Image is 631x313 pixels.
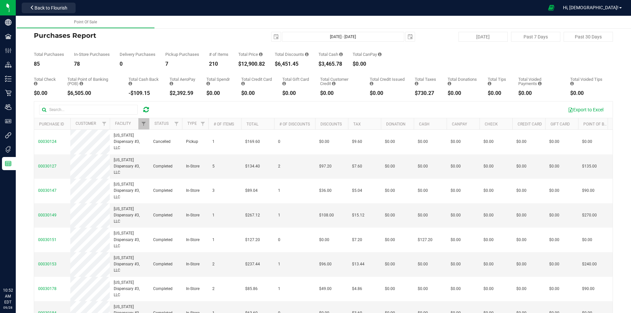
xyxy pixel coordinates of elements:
[319,286,332,292] span: $49.00
[114,181,145,200] span: [US_STATE] Dispensary #3, LLC
[419,122,430,126] a: Cash
[353,61,382,67] div: $0.00
[353,122,361,126] a: Tax
[549,139,559,145] span: $0.00
[245,237,260,243] span: $127.20
[212,139,215,145] span: 1
[278,286,280,292] span: 1
[352,261,364,267] span: $13.44
[74,20,97,24] span: Point Of Sale
[129,91,160,96] div: -$109.15
[564,104,608,115] button: Export to Excel
[209,52,228,56] div: # of Items
[241,81,245,86] i: Sum of the successful, non-voided credit card payment transactions for all purchases in the date ...
[209,61,228,67] div: 210
[238,52,265,56] div: Total Price
[154,121,169,126] a: Status
[320,77,360,86] div: Total Customer Credit
[386,122,406,126] a: Donation
[246,122,258,126] a: Total
[406,32,415,41] span: select
[238,61,265,67] div: $12,900.82
[448,91,478,96] div: $0.00
[153,212,173,218] span: Completed
[34,81,37,86] i: Sum of the successful, non-voided check payment transactions for all purchases in the date range.
[319,237,329,243] span: $0.00
[332,81,336,86] i: Sum of the successful, non-voided payments using account credit for all purchases in the date range.
[5,61,12,68] inline-svg: Distribution
[544,1,559,14] span: Open Ecommerce Menu
[511,32,560,42] button: Past 7 Days
[570,77,603,86] div: Total Voided Tips
[278,261,280,267] span: 1
[582,237,592,243] span: $0.00
[582,286,595,292] span: $90.00
[458,32,508,42] button: [DATE]
[245,212,260,218] span: $267.12
[319,163,332,169] span: $97.20
[415,81,418,86] i: Sum of the total taxes for all purchases in the date range.
[114,279,145,299] span: [US_STATE] Dispensary #3, LLC
[214,122,234,126] a: # of Items
[583,122,630,126] a: Point of Banking (POB)
[212,188,215,194] span: 3
[451,261,461,267] span: $0.00
[483,237,494,243] span: $0.00
[114,132,145,151] span: [US_STATE] Dispensary #3, LLC
[483,139,494,145] span: $0.00
[483,286,494,292] span: $0.00
[38,262,57,266] span: 00030153
[352,139,362,145] span: $9.60
[74,52,110,56] div: In-Store Purchases
[549,237,559,243] span: $0.00
[282,77,310,86] div: Total Gift Card
[5,19,12,26] inline-svg: Company
[370,91,405,96] div: $0.00
[282,91,310,96] div: $0.00
[120,52,155,56] div: Delivery Purchases
[186,163,199,169] span: In-Store
[385,212,395,218] span: $0.00
[483,163,494,169] span: $0.00
[35,5,67,11] span: Back to Flourish
[319,261,332,267] span: $96.00
[170,91,197,96] div: $2,392.59
[451,188,461,194] span: $0.00
[418,237,432,243] span: $127.20
[549,286,559,292] span: $0.00
[488,77,508,86] div: Total Tips
[38,286,57,291] span: 00030178
[582,261,597,267] span: $240.00
[278,212,280,218] span: 1
[564,32,613,42] button: Past 30 Days
[318,52,343,56] div: Total Cash
[212,261,215,267] span: 2
[3,287,13,305] p: 10:52 AM EDT
[38,188,57,193] span: 00030147
[3,305,13,310] p: 09/28
[549,212,559,218] span: $0.00
[352,188,362,194] span: $5.04
[563,5,619,10] span: Hi, [DEMOGRAPHIC_DATA]!
[279,122,310,126] a: # of Discounts
[153,163,173,169] span: Completed
[114,206,145,225] span: [US_STATE] Dispensary #3, LLC
[451,212,461,218] span: $0.00
[22,3,76,13] button: Back to Flourish
[549,188,559,194] span: $0.00
[385,163,395,169] span: $0.00
[549,261,559,267] span: $0.00
[451,163,461,169] span: $0.00
[114,157,145,176] span: [US_STATE] Dispensary #3, LLC
[339,52,343,56] i: Sum of the successful, non-voided cash payment transactions for all purchases in the date range. ...
[245,188,258,194] span: $89.04
[352,237,362,243] span: $7.20
[5,104,12,110] inline-svg: Users
[582,188,595,194] span: $90.00
[186,237,199,243] span: In-Store
[67,77,119,86] div: Total Point of Banking (POB)
[153,286,173,292] span: Completed
[550,122,570,126] a: Gift Card
[582,212,597,218] span: $270.00
[67,91,119,96] div: $6,505.00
